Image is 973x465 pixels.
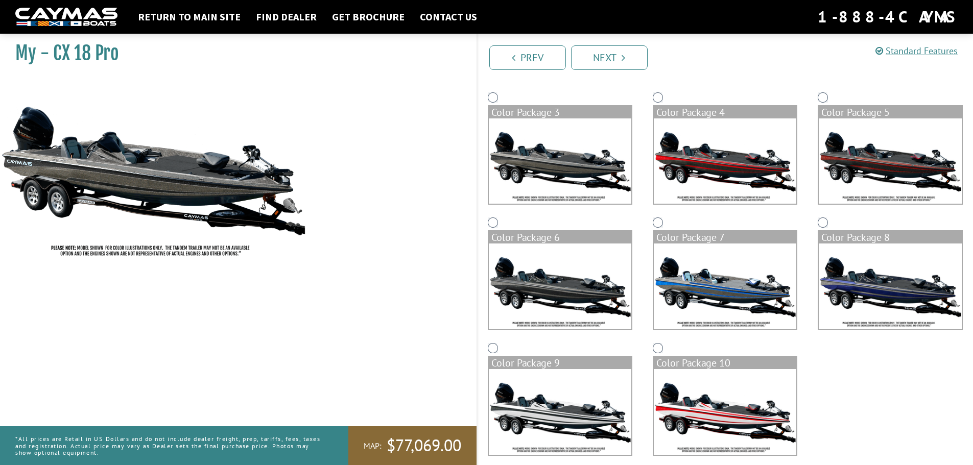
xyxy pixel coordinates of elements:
p: *All prices are Retail in US Dollars and do not include dealer freight, prep, tariffs, fees, taxe... [15,430,325,461]
a: Next [571,45,648,70]
div: 1-888-4CAYMAS [818,6,958,28]
img: color_package_300.png [489,369,631,455]
img: color_package_299.png [819,243,961,329]
img: color_package_295.png [654,118,796,204]
h1: My - CX 18 Pro [15,42,451,65]
img: color_package_294.png [489,118,631,204]
a: Standard Features [875,45,958,57]
a: MAP:$77,069.00 [348,426,477,465]
div: Color Package 8 [819,231,961,243]
span: MAP: [364,440,382,451]
div: Color Package 5 [819,106,961,118]
div: Color Package 10 [654,357,796,369]
img: color_package_298.png [654,243,796,329]
span: $77,069.00 [387,435,461,456]
a: Return to main site [133,10,246,23]
a: Prev [489,45,566,70]
img: color_package_296.png [819,118,961,204]
div: Color Package 7 [654,231,796,243]
img: color_package_297.png [489,243,631,329]
img: white-logo-c9c8dbefe5ff5ceceb0f0178aa75bf4bb51f6bca0971e226c86eb53dfe498488.png [15,8,117,27]
a: Get Brochure [327,10,410,23]
img: color_package_301.png [654,369,796,455]
div: Color Package 6 [489,231,631,243]
div: Color Package 3 [489,106,631,118]
div: Color Package 9 [489,357,631,369]
a: Find Dealer [251,10,322,23]
a: Contact Us [415,10,482,23]
div: Color Package 4 [654,106,796,118]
